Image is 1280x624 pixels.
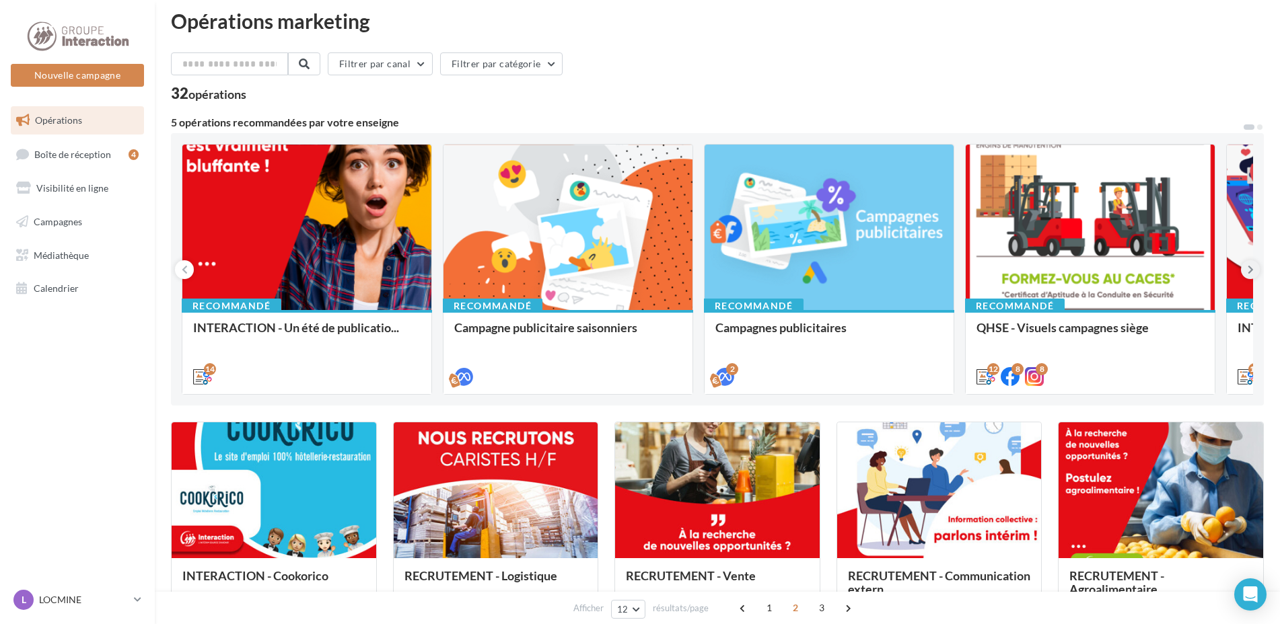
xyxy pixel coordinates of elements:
[404,568,557,583] span: RECRUTEMENT - Logistique
[34,216,82,227] span: Campagnes
[11,587,144,613] a: L LOCMINE
[11,64,144,87] button: Nouvelle campagne
[785,597,806,619] span: 2
[34,249,89,260] span: Médiathèque
[617,604,629,615] span: 12
[1036,363,1048,375] div: 8
[8,174,147,202] a: Visibilité en ligne
[653,602,709,615] span: résultats/page
[1234,578,1267,611] div: Open Intercom Messenger
[8,140,147,169] a: Boîte de réception4
[965,299,1065,313] div: Recommandé
[171,11,1264,31] div: Opérations marketing
[454,320,637,335] span: Campagne publicitaire saisonniers
[8,241,147,270] a: Médiathèque
[39,593,129,607] p: LOCMINE
[1248,363,1260,375] div: 12
[182,568,328,583] span: INTERACTION - Cookorico
[204,363,216,375] div: 14
[573,602,604,615] span: Afficher
[8,208,147,236] a: Campagnes
[182,299,281,313] div: Recommandé
[35,114,82,126] span: Opérations
[1011,363,1024,375] div: 8
[171,86,246,101] div: 32
[22,593,26,607] span: L
[440,52,563,75] button: Filtrer par catégorie
[611,600,645,619] button: 12
[715,320,847,335] span: Campagnes publicitaires
[1069,568,1164,596] span: RECRUTEMENT - Agroalimentaire
[704,299,804,313] div: Recommandé
[987,363,999,375] div: 12
[328,52,433,75] button: Filtrer par canal
[848,568,1030,596] span: RECRUTEMENT - Communication extern...
[626,568,756,583] span: RECRUTEMENT - Vente
[34,282,79,294] span: Calendrier
[171,117,1242,128] div: 5 opérations recommandées par votre enseigne
[193,320,399,335] span: INTERACTION - Un été de publicatio...
[8,274,147,303] a: Calendrier
[443,299,542,313] div: Recommandé
[758,597,780,619] span: 1
[811,597,832,619] span: 3
[34,148,111,159] span: Boîte de réception
[976,320,1149,335] span: QHSE - Visuels campagnes siège
[129,149,139,160] div: 4
[188,88,246,100] div: opérations
[36,182,108,194] span: Visibilité en ligne
[8,106,147,134] a: Opérations
[726,363,738,375] div: 2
